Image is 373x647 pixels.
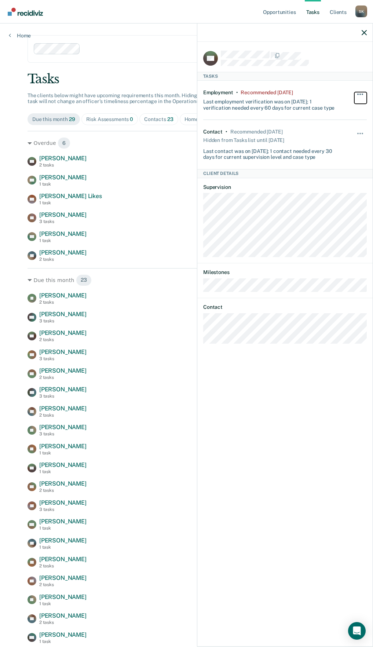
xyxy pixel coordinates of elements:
[39,480,87,487] span: [PERSON_NAME]
[39,162,87,168] div: 2 tasks
[348,622,366,640] div: Open Intercom Messenger
[39,518,87,525] span: [PERSON_NAME]
[39,431,87,436] div: 3 tasks
[39,443,87,450] span: [PERSON_NAME]
[184,116,228,123] div: Home Contacts
[39,450,87,456] div: 1 task
[39,219,87,224] div: 3 tasks
[39,348,87,355] span: [PERSON_NAME]
[39,311,87,318] span: [PERSON_NAME]
[39,200,102,205] div: 1 task
[39,375,87,380] div: 2 tasks
[203,184,367,190] dt: Supervision
[39,174,87,181] span: [PERSON_NAME]
[39,488,87,493] div: 2 tasks
[32,116,75,123] div: Due this month
[39,318,87,323] div: 3 tasks
[39,507,87,512] div: 3 tasks
[167,116,173,122] span: 23
[69,116,75,122] span: 29
[39,574,87,581] span: [PERSON_NAME]
[203,135,284,145] div: Hidden from Tasks list until [DATE]
[39,499,87,506] span: [PERSON_NAME]
[39,413,87,418] div: 2 tasks
[76,274,92,286] span: 23
[8,8,43,16] img: Recidiviz
[39,182,87,187] div: 1 task
[86,116,134,123] div: Risk Assessments
[226,129,227,135] div: •
[130,116,133,122] span: 0
[39,469,87,474] div: 1 task
[39,593,87,600] span: [PERSON_NAME]
[144,116,173,123] div: Contacts
[39,249,87,256] span: [PERSON_NAME]
[39,211,87,218] span: [PERSON_NAME]
[39,461,87,468] span: [PERSON_NAME]
[39,612,87,619] span: [PERSON_NAME]
[236,89,238,96] div: •
[39,639,87,644] div: 1 task
[39,257,87,262] div: 2 tasks
[39,394,87,399] div: 3 tasks
[39,300,87,305] div: 2 tasks
[28,137,345,149] div: Overdue
[28,72,345,87] div: Tasks
[39,230,87,237] span: [PERSON_NAME]
[39,563,87,569] div: 2 tasks
[197,169,373,178] div: Client Details
[39,155,87,162] span: [PERSON_NAME]
[39,601,87,606] div: 1 task
[39,631,87,638] span: [PERSON_NAME]
[241,89,293,96] div: Recommended 20 days ago
[28,92,219,105] span: The clients below might have upcoming requirements this month. Hiding a below task will not chang...
[39,356,87,361] div: 3 tasks
[39,193,102,200] span: [PERSON_NAME] Likes
[39,386,87,393] span: [PERSON_NAME]
[39,405,87,412] span: [PERSON_NAME]
[355,6,367,17] button: Profile dropdown button
[355,6,367,17] div: S K
[58,137,70,149] span: 6
[39,545,87,550] div: 1 task
[39,582,87,587] div: 2 tasks
[230,129,282,135] div: Recommended in 23 days
[197,72,373,81] div: Tasks
[9,32,31,39] a: Home
[39,292,87,299] span: [PERSON_NAME]
[203,304,367,310] dt: Contact
[28,274,345,286] div: Due this month
[39,620,87,625] div: 2 tasks
[39,537,87,544] span: [PERSON_NAME]
[39,556,87,563] span: [PERSON_NAME]
[39,329,87,336] span: [PERSON_NAME]
[203,129,223,135] div: Contact
[203,89,233,96] div: Employment
[39,424,87,431] span: [PERSON_NAME]
[39,238,87,243] div: 1 task
[203,145,340,161] div: Last contact was on [DATE]; 1 contact needed every 30 days for current supervision level and case...
[203,269,367,275] dt: Milestones
[39,367,87,374] span: [PERSON_NAME]
[203,96,340,111] div: Last employment verification was on [DATE]; 1 verification needed every 60 days for current case ...
[39,526,87,531] div: 1 task
[39,337,87,342] div: 2 tasks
